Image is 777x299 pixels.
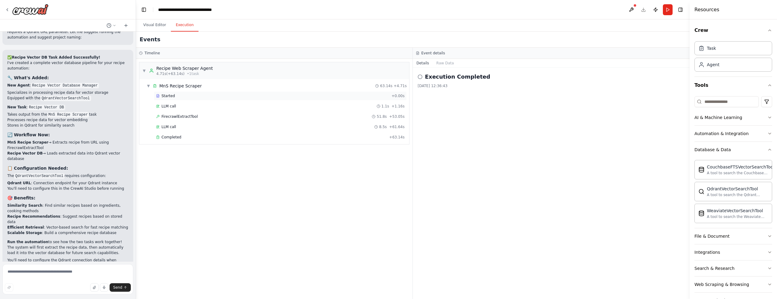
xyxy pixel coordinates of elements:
div: CouchbaseFTSVectorSearchTool [707,164,774,170]
span: + 4.71s [394,83,407,88]
div: WeaviateVectorSearchTool [707,208,768,214]
div: Search & Research [694,265,735,271]
strong: New Agent [7,83,30,87]
button: Upload files [90,283,99,292]
li: → Extracts recipe from URL using FirecrawlExtractTool [7,140,128,151]
img: Weaviatevectorsearchtool [698,210,704,216]
div: Database & Data [694,147,731,153]
span: LLM call [161,104,176,109]
code: Recipe Vector DB [28,105,65,110]
button: Send [110,283,131,292]
span: MnS Recipe Scraper [159,83,202,89]
p: The requires configuration: [7,173,128,178]
span: + 1.16s [392,104,405,109]
strong: Scalable Storage [7,231,42,235]
button: Hide left sidebar [140,5,148,14]
span: 4.71s (+63.14s) [156,71,185,76]
code: QdrantVectorSearchTool [40,96,91,101]
strong: 📋 Configuration Needed: [7,166,68,171]
strong: Recipe Recommendations [7,214,60,219]
button: Tools [694,77,772,94]
strong: Run the automation [7,240,48,244]
p: to see how the two tasks work together! The system will first extract the recipe data, then autom... [7,239,128,256]
span: 51.8s [377,114,387,119]
button: Details [413,59,433,67]
strong: New Task [7,105,26,109]
div: File & Document [694,233,730,239]
button: Switch to previous chat [104,22,119,29]
span: + 61.64s [389,124,405,129]
li: : Suggest recipes based on stored data [7,214,128,225]
code: Recipe Vector Database Manager [31,83,99,88]
strong: Qdrant URL [7,181,31,185]
p: I see there's a validation error - the QdrantVectorSearchTool requires a Qdrant URL parameter. Le... [7,24,128,40]
img: Couchbaseftsvectorsearchtool [698,167,704,173]
code: MnS Recipe Scraper [47,112,89,117]
div: Crew [694,39,772,76]
span: ▼ [147,83,150,88]
li: : Vector-based search for fast recipe matching [7,225,128,230]
code: QdrantVectorSearchTool [14,173,64,179]
p: : [7,104,128,110]
li: Equipped with the [7,95,128,101]
span: + 0.00s [392,93,405,98]
strong: Recipe Vector DB Task Added Successfully! [12,55,100,59]
span: Started [161,93,175,98]
div: Web Scraping & Browsing [694,281,749,287]
img: Qdrantvectorsearchtool [698,189,704,195]
button: Start a new chat [121,22,131,29]
li: Stores in Qdrant for similarity search [7,123,128,128]
div: Recipe Web Scraper Agent [156,65,213,71]
button: Automation & Integration [694,126,772,141]
div: [DATE] 12:36:43 [418,83,685,88]
button: Integrations [694,244,772,260]
h3: Event details [421,51,445,56]
div: Automation & Integration [694,131,749,137]
div: Task [707,45,716,51]
strong: Recipe Vector DB [7,151,43,155]
div: A tool to search the Couchbase database for relevant information on internal documents. [707,171,774,175]
div: A tool to search the Qdrant database for relevant information on internal documents. [707,192,768,197]
span: LLM call [161,124,176,129]
img: Logo [12,4,49,15]
button: Database & Data [694,142,772,158]
li: : Connection endpoint for your Qdrant instance [7,180,128,186]
strong: 🔧 What's Added: [7,75,49,80]
span: 63.14s [380,83,392,88]
li: Processes recipe data for vector embedding [7,117,128,123]
div: Database & Data [694,158,772,228]
button: Improve this prompt [5,283,13,292]
button: Hide right sidebar [676,5,685,14]
div: Agent [707,62,719,68]
li: Takes output from the task [7,112,128,117]
span: 1.1s [382,104,389,109]
span: 8.5s [379,124,387,129]
span: Send [113,285,122,290]
span: Completed [161,135,181,140]
button: Web Scraping & Browsing [694,277,772,292]
li: : Build a comprehensive recipe database [7,230,128,236]
h2: Events [140,35,160,44]
button: Click to speak your automation idea [100,283,108,292]
button: File & Document [694,228,772,244]
strong: Similarity Search [7,203,42,208]
h2: ✅ [7,55,128,60]
button: Visual Editor [138,19,171,32]
li: : Find similar recipes based on ingredients, cooking methods [7,203,128,214]
span: + 63.14s [389,135,405,140]
div: A tool to search the Weaviate database for relevant information on internal documents. [707,214,768,219]
button: Crew [694,22,772,39]
p: I've created a complete vector database pipeline for your recipe automation: [7,60,128,71]
p: : [7,83,128,88]
button: AI & Machine Learning [694,110,772,125]
span: FirecrawlExtractTool [161,114,198,119]
div: AI & Machine Learning [694,114,742,121]
div: QdrantVectorSearchTool [707,186,768,192]
h4: Resources [694,6,719,13]
li: Specializes in processing recipe data for vector storage [7,90,128,95]
button: Search & Research [694,260,772,276]
p: You'll need to configure the Qdrant connection details when prompted, but the workflow is now com... [7,257,128,274]
span: • 1 task [187,71,199,76]
strong: 🔄 Workflow Now: [7,132,50,137]
strong: 🎯 Benefits: [7,195,36,200]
